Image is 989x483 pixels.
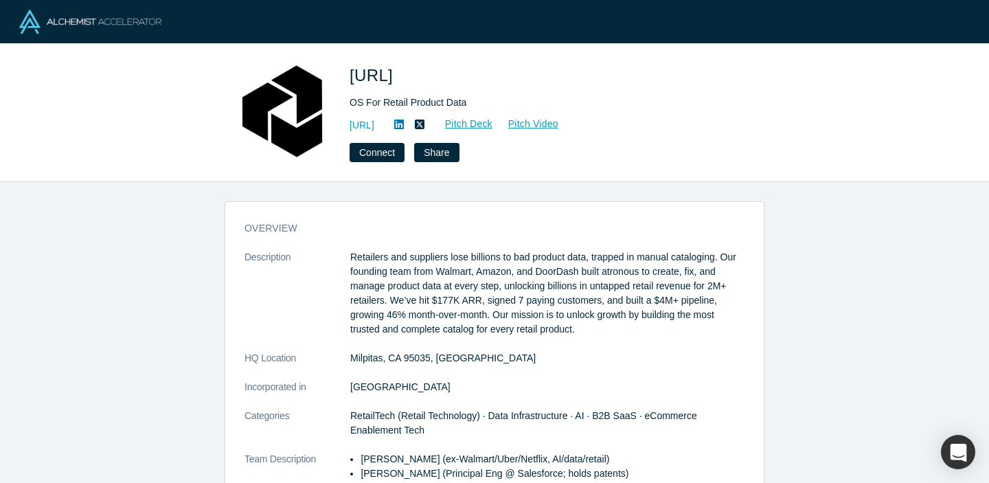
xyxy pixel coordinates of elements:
[245,380,350,409] dt: Incorporated in
[430,116,493,132] a: Pitch Deck
[19,10,161,34] img: Alchemist Logo
[245,221,725,236] h3: overview
[350,410,697,436] span: RetailTech (Retail Technology) · Data Infrastructure · AI · B2B SaaS · eCommerce Enablement Tech
[234,63,330,159] img: Atronous.ai's Logo
[361,452,744,467] p: [PERSON_NAME] (ex-Walmart/Uber/Netflix, AI/data/retail)
[350,250,744,337] p: Retailers and suppliers lose billions to bad product data, trapped in manual cataloging. Our foun...
[350,96,734,110] div: OS For Retail Product Data
[350,118,374,133] a: [URL]
[245,351,350,380] dt: HQ Location
[414,143,459,162] button: Share
[493,116,559,132] a: Pitch Video
[350,380,744,394] dd: [GEOGRAPHIC_DATA]
[350,143,405,162] button: Connect
[350,66,398,85] span: [URL]
[350,351,744,366] dd: Milpitas, CA 95035, [GEOGRAPHIC_DATA]
[361,467,744,481] p: [PERSON_NAME] (Principal Eng @ Salesforce; holds patents)
[245,250,350,351] dt: Description
[245,409,350,452] dt: Categories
